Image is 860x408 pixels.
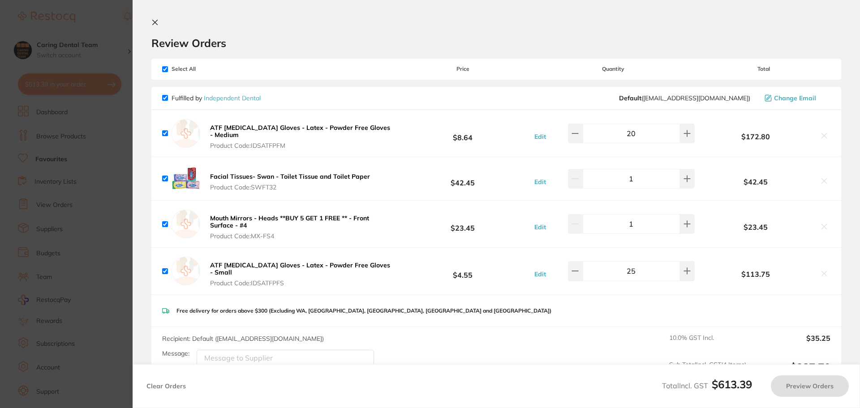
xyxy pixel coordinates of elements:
span: 10.0 % GST Incl. [669,334,746,354]
button: Clear Orders [144,375,189,397]
output: $387.70 [753,361,830,386]
span: Recipient: Default ( [EMAIL_ADDRESS][DOMAIN_NAME] ) [162,335,324,343]
span: Price [396,66,529,72]
span: Total [697,66,830,72]
button: Edit [532,178,549,186]
img: ZzdkeXEweQ [172,164,200,193]
b: ATF [MEDICAL_DATA] Gloves - Latex - Powder Free Gloves - Medium [210,124,390,139]
b: $8.64 [396,125,529,142]
button: Preview Orders [771,375,849,397]
b: Mouth Mirrors - Heads **BUY 5 GET 1 FREE ** - Front Surface - #4 [210,214,369,229]
button: Edit [532,270,549,278]
b: ATF [MEDICAL_DATA] Gloves - Latex - Powder Free Gloves - Small [210,261,390,276]
img: empty.jpg [172,210,200,238]
button: Edit [532,133,549,141]
span: Quantity [530,66,697,72]
span: Sub Total Incl. GST ( 4 Items) [669,361,746,386]
a: Independent Dental [204,94,261,102]
span: Change Email [774,94,816,102]
span: Select All [162,66,252,72]
b: $23.45 [396,216,529,232]
button: ATF [MEDICAL_DATA] Gloves - Latex - Powder Free Gloves - Medium Product Code:IDSATFPFM [207,124,396,150]
b: $172.80 [697,133,814,141]
b: $4.55 [396,263,529,279]
b: $23.45 [697,223,814,231]
span: Product Code: SWFT32 [210,184,370,191]
b: $113.75 [697,270,814,278]
button: Edit [532,223,549,231]
button: Facial Tissues- Swan - Toilet Tissue and Toilet Paper Product Code:SWFT32 [207,172,373,191]
b: $613.39 [712,378,752,391]
p: Fulfilled by [172,94,261,102]
p: Free delivery for orders above $300 (Excluding WA, [GEOGRAPHIC_DATA], [GEOGRAPHIC_DATA], [GEOGRAP... [176,308,551,314]
label: Message: [162,350,189,357]
b: $42.45 [396,171,529,187]
span: orders@independentdental.com.au [619,94,750,102]
span: Product Code: IDSATFPFM [210,142,393,149]
span: Product Code: MX-FS4 [210,232,393,240]
img: empty.jpg [172,257,200,285]
h2: Review Orders [151,36,841,50]
button: ATF [MEDICAL_DATA] Gloves - Latex - Powder Free Gloves - Small Product Code:IDSATFPFS [207,261,396,287]
b: Facial Tissues- Swan - Toilet Tissue and Toilet Paper [210,172,370,180]
span: Product Code: IDSATFPFS [210,279,393,287]
button: Mouth Mirrors - Heads **BUY 5 GET 1 FREE ** - Front Surface - #4 Product Code:MX-FS4 [207,214,396,240]
output: $35.25 [753,334,830,354]
b: $42.45 [697,178,814,186]
img: empty.jpg [172,119,200,148]
b: Default [619,94,641,102]
button: Change Email [762,94,830,102]
span: Total Incl. GST [662,381,752,390]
